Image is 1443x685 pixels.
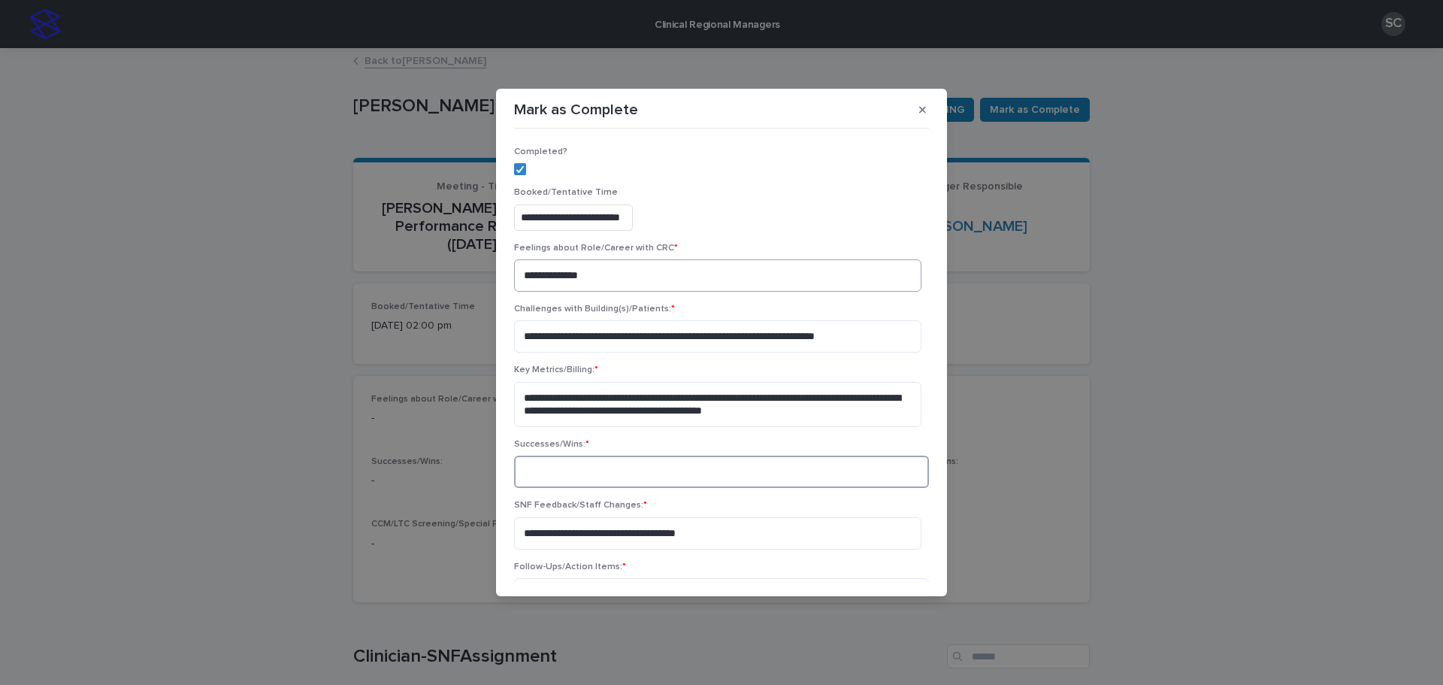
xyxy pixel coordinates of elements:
span: Booked/Tentative Time [514,188,618,197]
span: Feelings about Role/Career with CRC [514,244,678,253]
span: Challenges with Building(s)/Patients: [514,305,675,314]
p: Mark as Complete [514,101,638,119]
span: Completed? [514,147,567,156]
span: Successes/Wins: [514,440,589,449]
span: SNF Feedback/Staff Changes: [514,501,647,510]
span: Follow-Ups/Action Items: [514,562,626,571]
span: Key Metrics/Billing: [514,365,598,374]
